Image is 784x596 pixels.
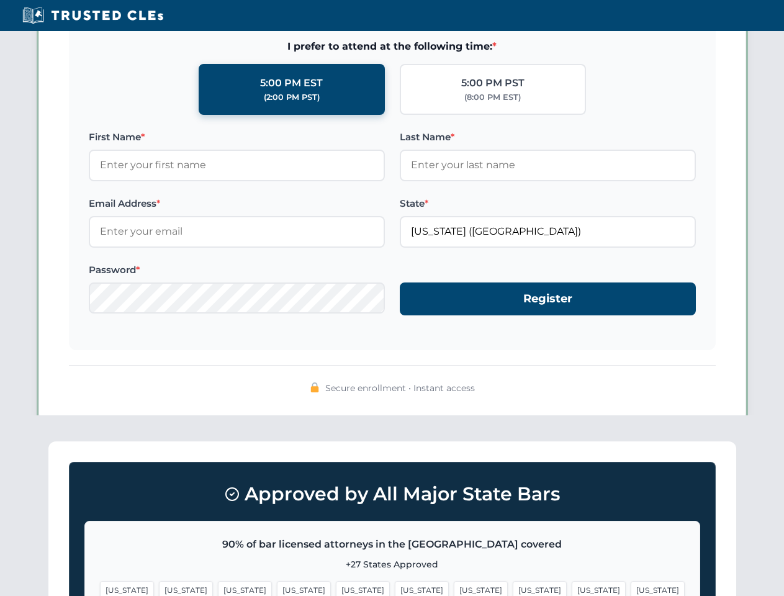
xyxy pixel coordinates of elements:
[89,263,385,278] label: Password
[400,196,696,211] label: State
[100,536,685,553] p: 90% of bar licensed attorneys in the [GEOGRAPHIC_DATA] covered
[19,6,167,25] img: Trusted CLEs
[400,216,696,247] input: Florida (FL)
[264,91,320,104] div: (2:00 PM PST)
[100,558,685,571] p: +27 States Approved
[310,382,320,392] img: 🔒
[89,150,385,181] input: Enter your first name
[89,216,385,247] input: Enter your email
[461,75,525,91] div: 5:00 PM PST
[89,196,385,211] label: Email Address
[400,282,696,315] button: Register
[260,75,323,91] div: 5:00 PM EST
[89,130,385,145] label: First Name
[89,38,696,55] span: I prefer to attend at the following time:
[84,477,700,511] h3: Approved by All Major State Bars
[464,91,521,104] div: (8:00 PM EST)
[400,150,696,181] input: Enter your last name
[400,130,696,145] label: Last Name
[325,381,475,395] span: Secure enrollment • Instant access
